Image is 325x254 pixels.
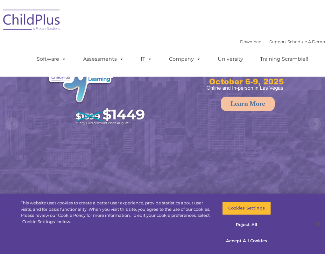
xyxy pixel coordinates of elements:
[163,53,207,65] a: Company
[134,53,159,65] a: IT
[222,234,271,248] button: Accept All Cookies
[221,97,275,111] a: Learn More
[77,53,130,65] a: Assessments
[240,39,262,44] a: Download
[222,202,271,215] button: Cookies Settings
[211,53,250,65] a: University
[21,200,212,225] div: This website uses cookies to create a better user experience, provide statistics about user visit...
[311,217,325,231] button: Close
[240,39,325,44] font: |
[222,218,271,231] button: Reject All
[254,53,314,65] a: Training Scramble!!
[287,39,325,44] a: Schedule A Demo
[269,39,286,44] a: Support
[30,53,73,65] a: Software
